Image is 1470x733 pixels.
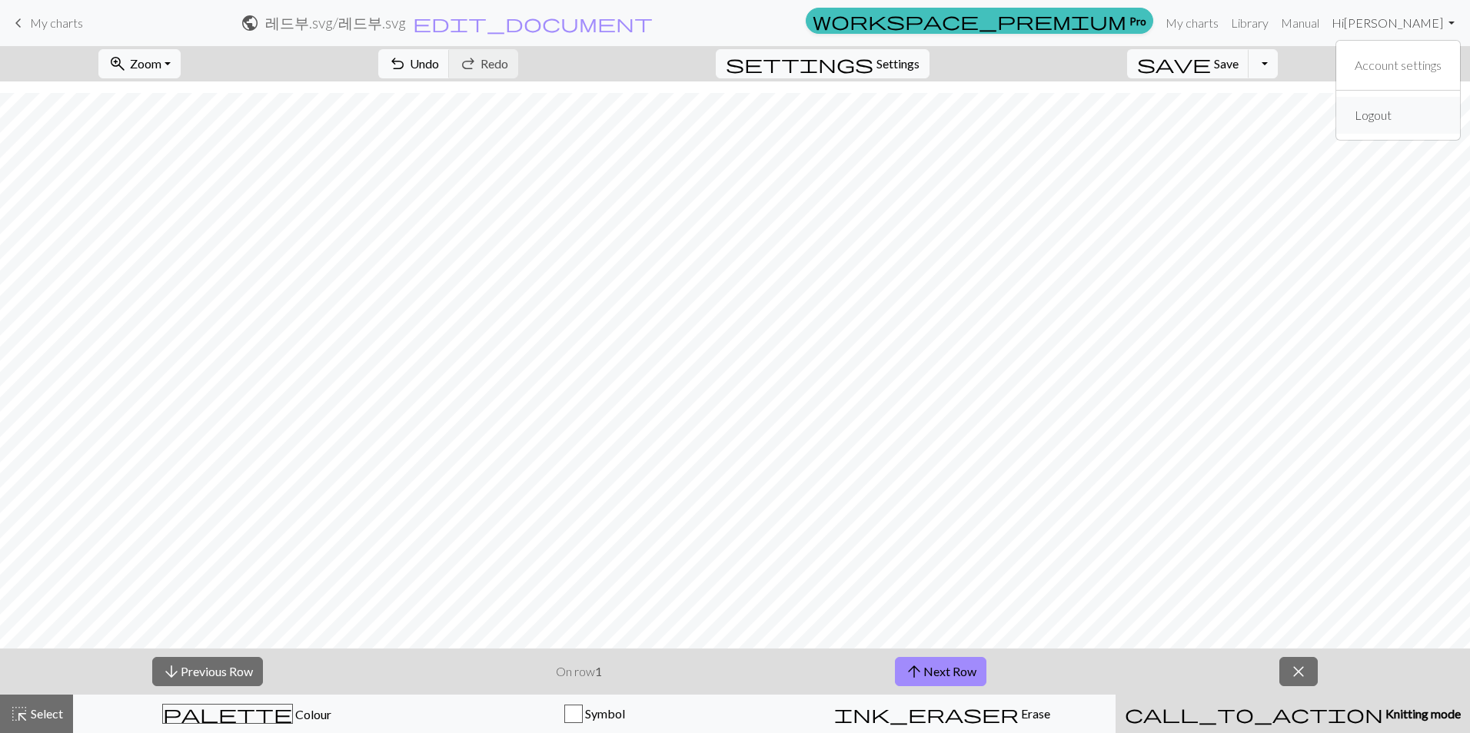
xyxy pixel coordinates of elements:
[1019,706,1050,721] span: Erase
[10,703,28,725] span: highlight_alt
[413,12,653,34] span: edit_document
[1225,8,1275,38] a: Library
[1349,100,1398,131] a: Logout
[410,56,439,71] span: Undo
[1383,706,1461,721] span: Knitting mode
[162,661,181,682] span: arrow_downward
[726,55,873,73] i: Settings
[726,53,873,75] span: settings
[1275,8,1325,38] a: Manual
[265,14,406,32] h2: 레드부.svg / 레드부.svg
[583,706,625,721] span: Symbol
[905,661,923,682] span: arrow_upward
[163,703,292,725] span: palette
[1125,703,1383,725] span: call_to_action
[421,695,768,733] button: Symbol
[1116,695,1470,733] button: Knitting mode
[716,49,930,78] button: SettingsSettings
[293,707,331,721] span: Colour
[1289,661,1308,682] span: close
[388,53,407,75] span: undo
[813,10,1126,32] span: workspace_premium
[241,12,259,34] span: public
[595,664,602,678] strong: 1
[152,657,263,686] button: Previous Row
[895,657,986,686] button: Next Row
[556,662,602,681] p: On row
[9,12,28,34] span: keyboard_arrow_left
[876,55,920,73] span: Settings
[1214,56,1239,71] span: Save
[1325,8,1461,38] a: Hi[PERSON_NAME]
[378,49,450,78] button: Undo
[30,15,83,30] span: My charts
[108,53,127,75] span: zoom_in
[130,56,161,71] span: Zoom
[1137,53,1211,75] span: save
[9,10,83,36] a: My charts
[1349,50,1448,81] a: Account settings
[73,695,421,733] button: Colour
[1127,49,1249,78] button: Save
[28,706,63,721] span: Select
[768,695,1116,733] button: Erase
[806,8,1153,34] a: Pro
[1159,8,1225,38] a: My charts
[834,703,1019,725] span: ink_eraser
[98,49,181,78] button: Zoom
